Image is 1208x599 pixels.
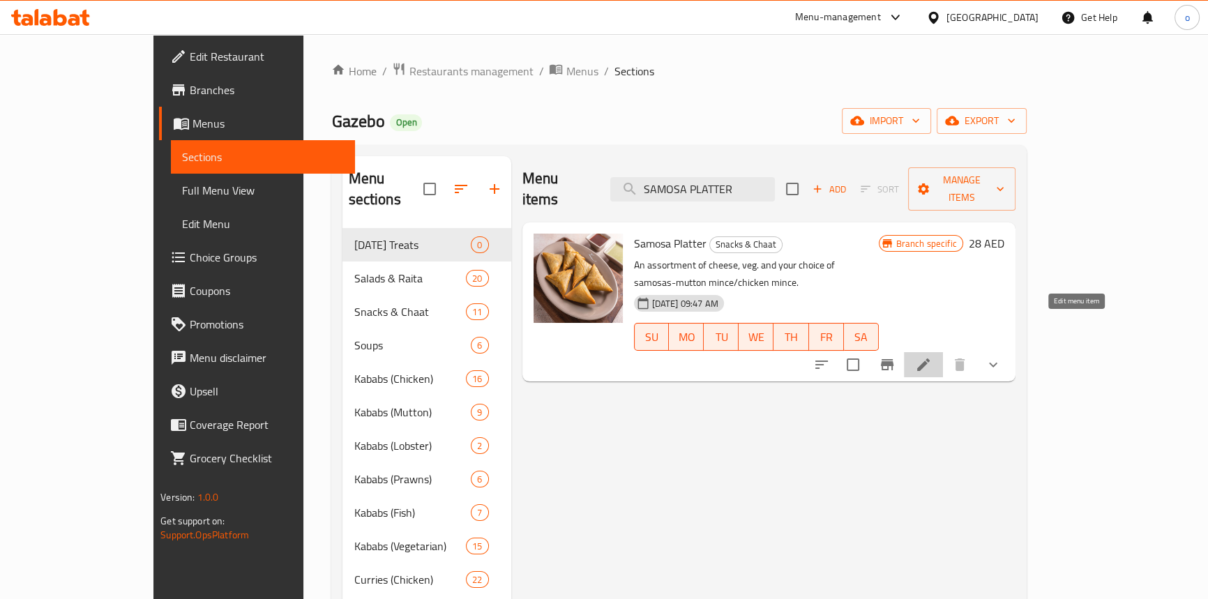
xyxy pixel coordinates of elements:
h6: 28 AED [969,234,1004,253]
span: Coverage Report [190,416,344,433]
a: Menu disclaimer [159,341,355,374]
div: items [466,571,488,588]
a: Branches [159,73,355,107]
span: Coupons [190,282,344,299]
li: / [538,63,543,79]
h2: Menu items [522,168,594,210]
span: Select section [778,174,807,204]
a: Support.OpsPlatform [160,526,249,544]
span: Sections [182,149,344,165]
span: 6 [471,473,488,486]
button: TU [704,323,739,351]
span: export [948,112,1016,130]
li: / [603,63,608,79]
a: Grocery Checklist [159,441,355,475]
span: Kababs (Prawns) [354,471,471,487]
span: Kababs (Lobster) [354,437,471,454]
span: Select all sections [415,174,444,204]
span: SU [640,327,664,347]
div: Curries (Chicken)22 [342,563,511,596]
a: Restaurants management [392,62,533,80]
span: Open [390,116,422,128]
div: Snacks & Chaat11 [342,295,511,328]
div: Soups6 [342,328,511,362]
span: Edit Menu [182,215,344,232]
div: items [466,303,488,320]
button: WE [739,323,773,351]
button: Manage items [908,167,1016,211]
span: Get support on: [160,512,225,530]
div: Kababs (Chicken)16 [342,362,511,395]
span: 11 [467,305,488,319]
span: 20 [467,272,488,285]
span: Manage items [919,172,1004,206]
a: Upsell [159,374,355,408]
div: Salads & Raita [354,270,466,287]
button: TH [773,323,808,351]
a: Promotions [159,308,355,341]
button: Add [807,179,852,200]
span: Sections [614,63,654,79]
span: Add item [807,179,852,200]
div: Salads & Raita20 [342,261,511,295]
span: Kababs (Mutton) [354,404,471,420]
a: Coverage Report [159,408,355,441]
button: show more [976,348,1010,381]
div: items [466,538,488,554]
a: Sections [171,140,355,174]
div: items [471,504,488,521]
span: import [853,112,920,130]
button: delete [943,348,976,381]
span: Curries (Chicken) [354,571,466,588]
span: Kababs (Fish) [354,504,471,521]
span: 16 [467,372,488,386]
span: Kababs (Vegetarian) [354,538,466,554]
input: search [610,177,775,202]
span: Snacks & Chaat [710,236,782,252]
a: Menus [549,62,598,80]
button: MO [669,323,704,351]
span: 2 [471,439,488,453]
span: Edit Restaurant [190,48,344,65]
div: Diwali Treats [354,236,471,253]
div: Snacks & Chaat [354,303,466,320]
span: Choice Groups [190,249,344,266]
li: / [382,63,386,79]
span: [DATE] 09:47 AM [647,297,724,310]
div: items [471,437,488,454]
nav: breadcrumb [331,62,1026,80]
a: Choice Groups [159,241,355,274]
span: MO [674,327,698,347]
span: TU [709,327,733,347]
div: items [471,471,488,487]
span: 0 [471,238,488,252]
div: Menu-management [795,9,881,26]
p: An assortment of cheese, veg. and your choice of samosas-mutton mince/chicken mince. [634,257,879,291]
span: 15 [467,540,488,553]
div: Kababs (Lobster)2 [342,429,511,462]
div: [GEOGRAPHIC_DATA] [946,10,1039,25]
button: Add section [478,172,511,206]
span: 9 [471,406,488,419]
span: Branches [190,82,344,98]
span: 7 [471,506,488,520]
span: [DATE] Treats [354,236,471,253]
a: Menus [159,107,355,140]
div: [DATE] Treats0 [342,228,511,261]
div: items [466,370,488,387]
div: Kababs (Mutton)9 [342,395,511,429]
span: Upsell [190,383,344,400]
button: export [937,108,1027,134]
button: import [842,108,931,134]
span: o [1184,10,1189,25]
button: FR [809,323,844,351]
svg: Show Choices [985,356,1002,373]
div: items [466,270,488,287]
div: items [471,236,488,253]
